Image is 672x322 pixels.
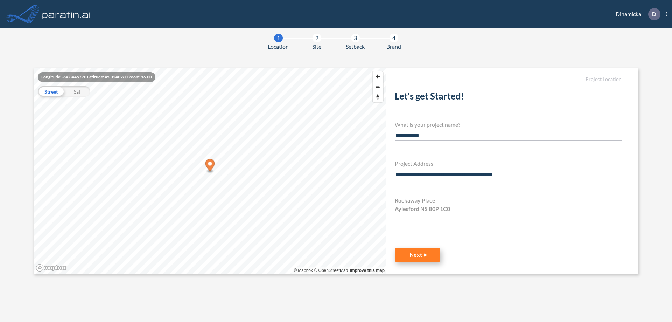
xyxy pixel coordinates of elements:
div: Street [38,86,64,97]
a: Mapbox homepage [36,264,66,272]
button: Next [395,248,440,262]
div: Dinamicka [605,8,667,20]
a: Mapbox [294,268,313,273]
a: OpenStreetMap [314,268,348,273]
button: Reset bearing to north [373,92,383,102]
span: Location [268,42,289,51]
span: Rockaway Place [395,196,435,205]
span: Site [312,42,321,51]
p: D [652,11,656,17]
div: Longitude: -64.8445770 Latitude: 45.0240260 Zoom: 16.00 [38,72,155,82]
div: Sat [64,86,90,97]
h2: Let's get Started! [395,91,622,104]
button: Zoom out [373,82,383,92]
div: 4 [390,34,398,42]
div: 1 [274,34,283,42]
button: Zoom in [373,71,383,82]
img: logo [40,7,92,21]
canvas: Map [34,68,386,274]
span: Brand [386,42,401,51]
div: 3 [351,34,360,42]
h4: What is your project name? [395,121,622,128]
h5: Project Location [395,76,622,82]
div: 2 [313,34,321,42]
a: Improve this map [350,268,385,273]
span: Aylesford NS B0P 1C0 [395,205,450,213]
span: Setback [346,42,365,51]
div: Map marker [205,159,215,173]
h4: Project Address [395,160,622,167]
